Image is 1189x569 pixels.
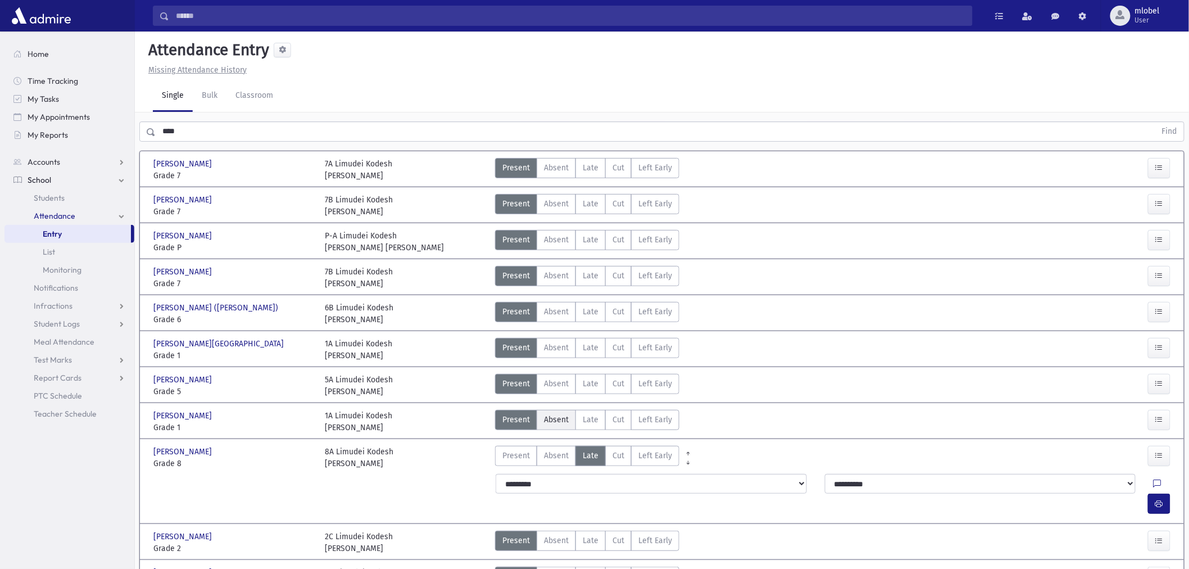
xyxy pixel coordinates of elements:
[4,171,134,189] a: School
[638,378,672,390] span: Left Early
[495,194,679,218] div: AttTypes
[495,266,679,290] div: AttTypes
[544,162,569,174] span: Absent
[34,193,65,203] span: Students
[4,315,134,333] a: Student Logs
[153,314,314,326] span: Grade 6
[612,414,624,426] span: Cut
[28,112,90,122] span: My Appointments
[638,342,672,354] span: Left Early
[612,342,624,354] span: Cut
[325,410,392,433] div: 1A Limudei Kodesh [PERSON_NAME]
[1155,122,1184,141] button: Find
[4,297,134,315] a: Infractions
[583,234,598,246] span: Late
[325,302,393,326] div: 6B Limudei Kodesh [PERSON_NAME]
[544,234,569,246] span: Absent
[153,242,314,254] span: Grade P
[153,350,314,362] span: Grade 1
[4,225,131,243] a: Entry
[153,80,193,112] a: Single
[638,234,672,246] span: Left Early
[4,72,134,90] a: Time Tracking
[4,153,134,171] a: Accounts
[28,49,49,59] span: Home
[4,189,134,207] a: Students
[144,65,247,75] a: Missing Attendance History
[583,198,598,210] span: Late
[495,338,679,362] div: AttTypes
[153,531,214,543] span: [PERSON_NAME]
[28,175,51,185] span: School
[502,234,530,246] span: Present
[169,6,972,26] input: Search
[34,283,78,293] span: Notifications
[502,450,530,462] span: Present
[4,333,134,351] a: Meal Attendance
[153,458,314,469] span: Grade 8
[495,158,679,182] div: AttTypes
[34,319,80,329] span: Student Logs
[34,355,72,365] span: Test Marks
[612,535,624,547] span: Cut
[502,198,530,210] span: Present
[502,378,530,390] span: Present
[43,229,62,239] span: Entry
[4,279,134,297] a: Notifications
[153,278,314,290] span: Grade 7
[325,531,393,554] div: 2C Limudei Kodesh [PERSON_NAME]
[583,450,598,462] span: Late
[495,230,679,254] div: AttTypes
[495,302,679,326] div: AttTypes
[583,270,598,282] span: Late
[502,342,530,354] span: Present
[34,391,82,401] span: PTC Schedule
[1135,7,1160,16] span: mlobel
[638,270,672,282] span: Left Early
[153,338,286,350] span: [PERSON_NAME][GEOGRAPHIC_DATA]
[28,94,59,104] span: My Tasks
[495,531,679,554] div: AttTypes
[583,342,598,354] span: Late
[28,130,68,140] span: My Reports
[153,170,314,182] span: Grade 7
[153,206,314,218] span: Grade 7
[153,158,214,170] span: [PERSON_NAME]
[325,194,393,218] div: 7B Limudei Kodesh [PERSON_NAME]
[583,162,598,174] span: Late
[612,198,624,210] span: Cut
[226,80,282,112] a: Classroom
[325,338,392,362] div: 1A Limudei Kodesh [PERSON_NAME]
[544,270,569,282] span: Absent
[153,374,214,386] span: [PERSON_NAME]
[638,162,672,174] span: Left Early
[495,374,679,398] div: AttTypes
[28,76,78,86] span: Time Tracking
[544,535,569,547] span: Absent
[9,4,74,27] img: AdmirePro
[4,351,134,369] a: Test Marks
[544,450,569,462] span: Absent
[4,126,134,144] a: My Reports
[612,162,624,174] span: Cut
[325,374,393,398] div: 5A Limudei Kodesh [PERSON_NAME]
[148,65,247,75] u: Missing Attendance History
[4,405,134,423] a: Teacher Schedule
[43,265,81,275] span: Monitoring
[4,369,134,387] a: Report Cards
[153,230,214,242] span: [PERSON_NAME]
[4,207,134,225] a: Attendance
[4,45,134,63] a: Home
[638,450,672,462] span: Left Early
[638,535,672,547] span: Left Early
[153,543,314,554] span: Grade 2
[325,266,393,290] div: 7B Limudei Kodesh [PERSON_NAME]
[544,342,569,354] span: Absent
[34,301,72,311] span: Infractions
[544,414,569,426] span: Absent
[583,378,598,390] span: Late
[153,386,314,398] span: Grade 5
[502,306,530,318] span: Present
[325,230,444,254] div: P-A Limudei Kodesh [PERSON_NAME] [PERSON_NAME]
[612,378,624,390] span: Cut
